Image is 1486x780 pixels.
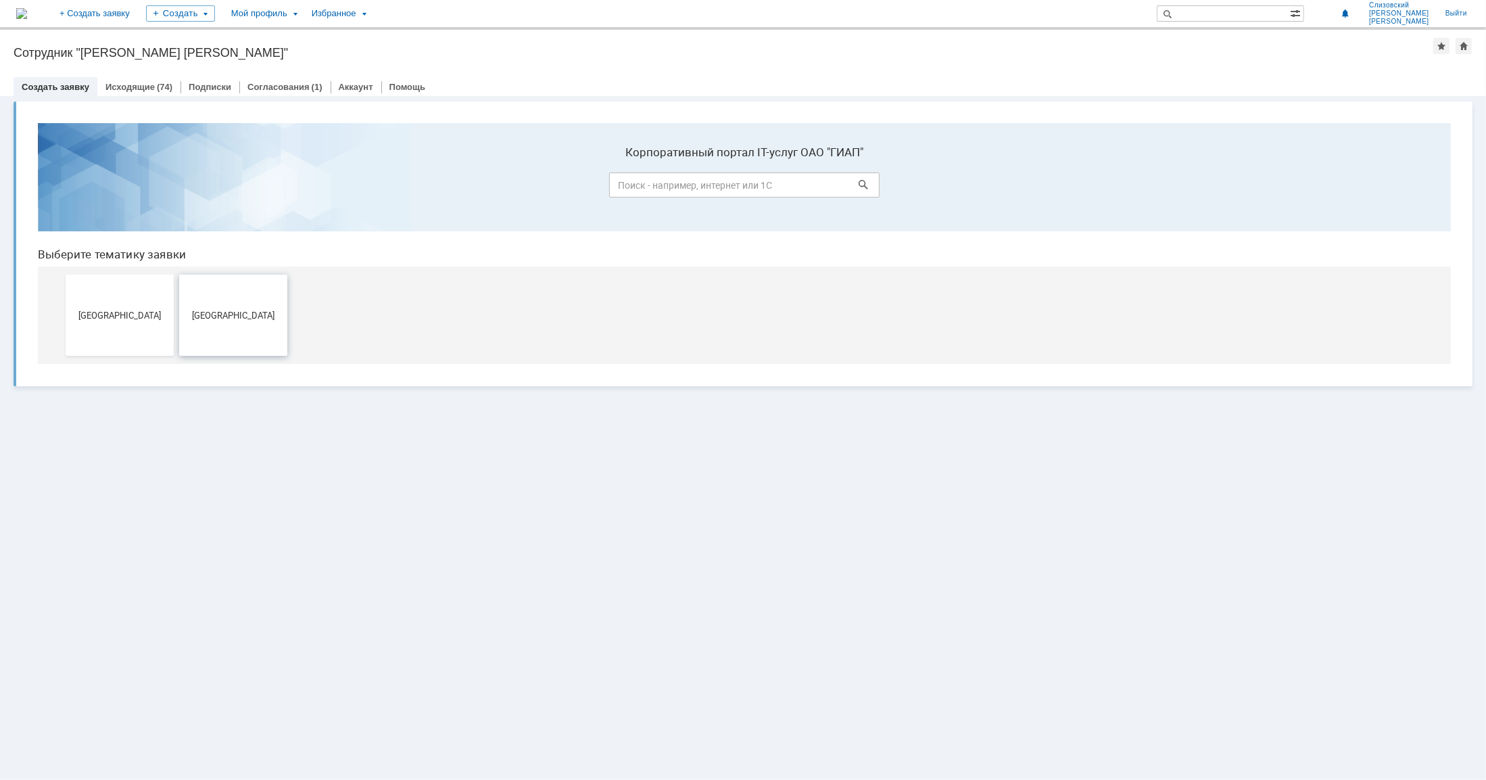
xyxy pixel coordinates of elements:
a: Исходящие [105,82,155,92]
div: Создать [146,5,215,22]
button: [GEOGRAPHIC_DATA] [152,162,260,244]
div: Добавить в избранное [1433,38,1449,54]
img: logo [16,8,27,19]
header: Выберите тематику заявки [11,135,1424,149]
button: [GEOGRAPHIC_DATA] [39,162,147,244]
label: Корпоративный портал IT-услуг ОАО "ГИАП" [582,33,853,47]
span: [PERSON_NAME] [1369,9,1429,18]
span: [GEOGRAPHIC_DATA] [43,198,143,208]
span: [PERSON_NAME] [1369,18,1429,26]
a: Помощь [389,82,425,92]
a: Перейти на домашнюю страницу [16,8,27,19]
div: (74) [157,82,172,92]
div: (1) [312,82,322,92]
a: Создать заявку [22,82,89,92]
a: Согласования [247,82,310,92]
a: Подписки [189,82,231,92]
div: Сделать домашней страницей [1456,38,1472,54]
span: Слизовский [1369,1,1429,9]
a: Аккаунт [339,82,373,92]
input: Поиск - например, интернет или 1С [582,60,853,85]
div: Сотрудник "[PERSON_NAME] [PERSON_NAME]" [14,46,1433,60]
span: [GEOGRAPHIC_DATA] [156,198,256,208]
span: Расширенный поиск [1290,6,1303,19]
